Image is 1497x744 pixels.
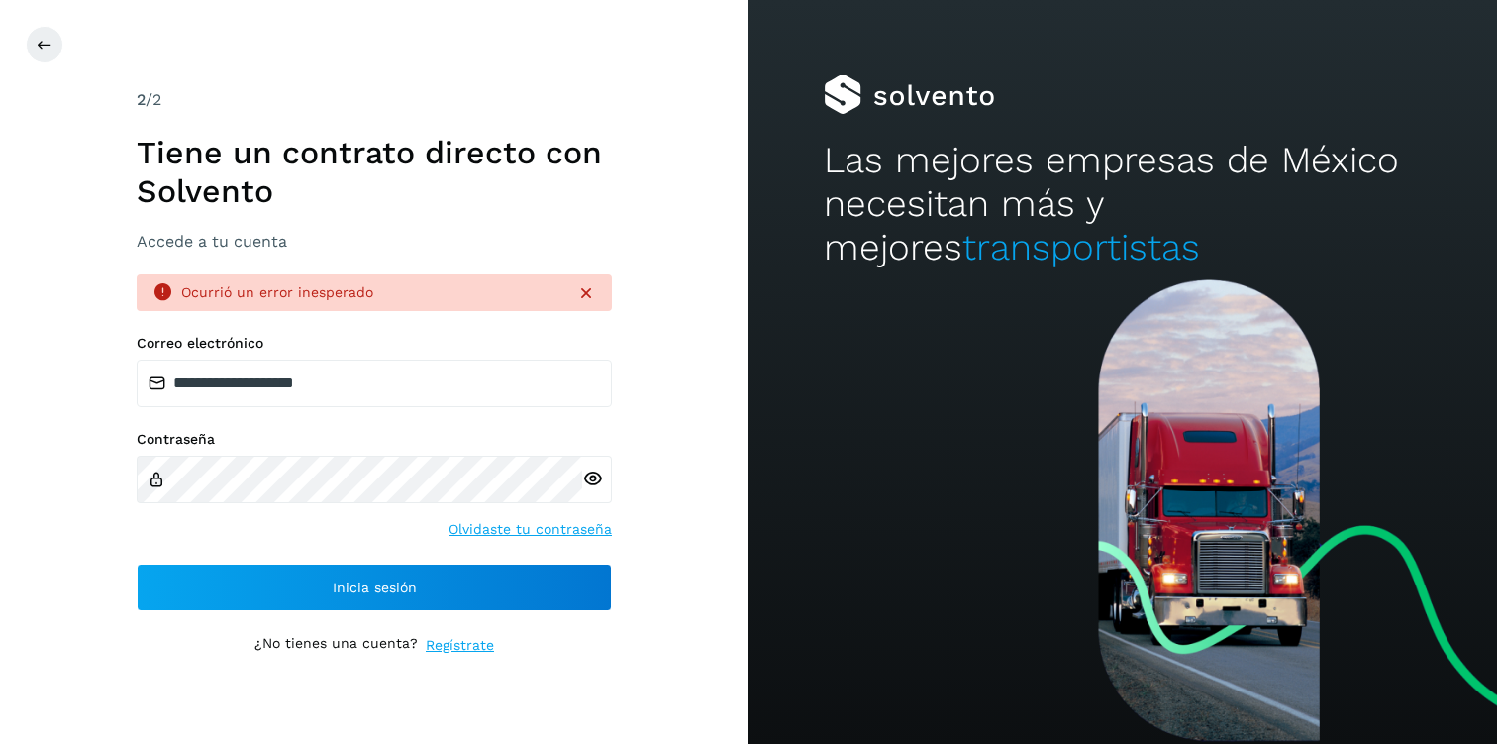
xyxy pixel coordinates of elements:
[137,90,146,109] span: 2
[137,335,612,352] label: Correo electrónico
[137,134,612,210] h1: Tiene un contrato directo con Solvento
[449,519,612,540] a: Olvidaste tu contraseña
[181,282,560,303] div: Ocurrió un error inesperado
[137,88,612,112] div: /2
[333,581,417,594] span: Inicia sesión
[824,139,1423,270] h2: Las mejores empresas de México necesitan más y mejores
[426,635,494,656] a: Regístrate
[137,232,612,251] h3: Accede a tu cuenta
[137,431,612,448] label: Contraseña
[137,564,612,611] button: Inicia sesión
[962,226,1200,268] span: transportistas
[254,635,418,656] p: ¿No tienes una cuenta?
